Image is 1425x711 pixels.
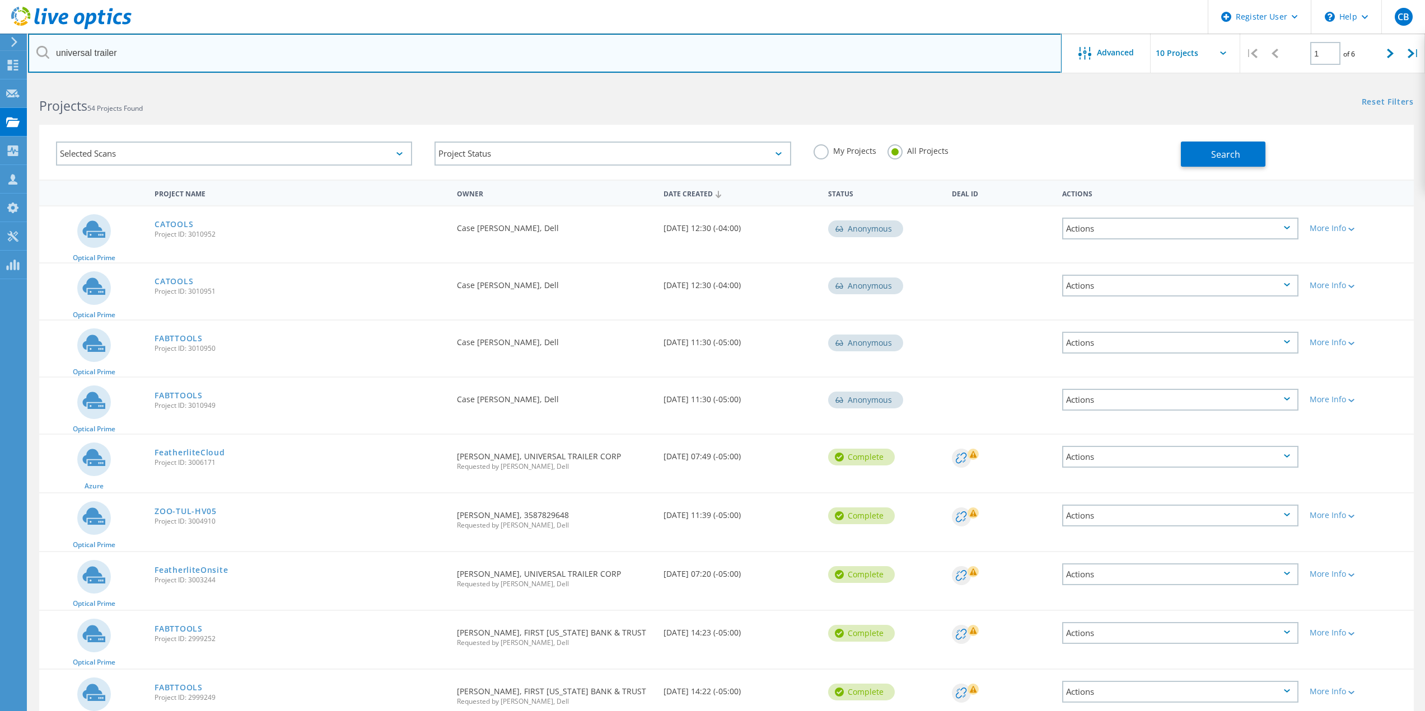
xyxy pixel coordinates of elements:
a: FABTTOOLS [155,625,202,633]
div: Actions [1062,622,1298,644]
div: Anonymous [828,277,903,294]
div: Complete [828,625,895,642]
span: Requested by [PERSON_NAME], Dell [457,522,652,529]
div: More Info [1310,629,1408,637]
div: More Info [1310,511,1408,519]
div: Actions [1062,275,1298,296]
span: Requested by [PERSON_NAME], Dell [457,463,652,470]
span: Optical Prime [73,255,115,261]
div: Complete [828,684,895,700]
a: Reset Filters [1362,98,1414,107]
div: [DATE] 11:39 (-05:00) [658,493,823,530]
div: [PERSON_NAME], FIRST [US_STATE] BANK & TRUST [451,611,657,657]
div: [DATE] 07:20 (-05:00) [658,552,823,589]
div: [PERSON_NAME], UNIVERSAL TRAILER CORP [451,552,657,599]
div: Actions [1062,505,1298,526]
span: Optical Prime [73,312,115,318]
div: Actions [1057,182,1304,203]
a: CATOOLS [155,277,193,285]
span: Optical Prime [73,426,115,432]
div: [DATE] 12:30 (-04:00) [658,263,823,300]
div: Actions [1062,389,1298,411]
div: More Info [1310,570,1408,578]
div: Actions [1062,332,1298,354]
span: Requested by [PERSON_NAME], Dell [457,698,652,705]
div: [PERSON_NAME], UNIVERSAL TRAILER CORP [451,435,657,481]
div: [DATE] 14:23 (-05:00) [658,611,823,648]
div: [PERSON_NAME], 3587829648 [451,493,657,540]
div: Actions [1062,446,1298,468]
div: More Info [1310,281,1408,289]
span: of 6 [1343,49,1355,59]
a: FABTTOOLS [155,684,202,691]
span: Project ID: 3004910 [155,518,446,525]
div: More Info [1310,688,1408,695]
span: Optical Prime [73,542,115,548]
div: Actions [1062,563,1298,585]
div: Complete [828,449,895,465]
span: Requested by [PERSON_NAME], Dell [457,581,652,587]
span: CB [1398,12,1409,21]
span: Project ID: 3003244 [155,577,446,583]
div: Status [823,182,946,203]
b: Projects [39,97,87,115]
div: Selected Scans [56,142,412,166]
div: Project Name [149,182,451,203]
span: Project ID: 3010949 [155,402,446,409]
svg: \n [1325,12,1335,22]
span: Optical Prime [73,659,115,666]
div: [DATE] 12:30 (-04:00) [658,206,823,243]
span: Project ID: 3010951 [155,288,446,295]
a: FeatherliteCloud [155,449,225,456]
a: Live Optics Dashboard [11,23,132,31]
div: [DATE] 11:30 (-05:00) [658,378,823,415]
div: Owner [451,182,657,203]
input: Search projects by name, owner, ID, company, etc [28,34,1062,73]
div: [DATE] 14:22 (-05:00) [658,670,823,707]
label: My Projects [814,144,876,155]
a: FABTTOOLS [155,335,202,342]
div: Case [PERSON_NAME], Dell [451,206,657,243]
div: Case [PERSON_NAME], Dell [451,378,657,415]
div: Case [PERSON_NAME], Dell [451,263,657,300]
span: Advanced [1097,49,1134,56]
span: Project ID: 2999249 [155,694,446,701]
div: Anonymous [828,392,903,408]
div: Actions [1062,218,1298,239]
div: Anonymous [828,335,903,351]
span: Search [1211,148,1240,161]
div: Complete [828,507,895,524]
div: Anonymous [828,220,903,237]
span: Project ID: 3006171 [155,459,446,466]
div: Actions [1062,681,1298,703]
div: Date Created [658,182,823,204]
a: FABTTOOLS [155,392,202,399]
span: Optical Prime [73,600,115,607]
div: More Info [1310,395,1408,403]
span: Optical Prime [73,369,115,375]
span: Project ID: 3010952 [155,231,446,238]
div: Case [PERSON_NAME], Dell [451,321,657,357]
div: | [1402,34,1425,73]
span: 54 Projects Found [87,103,143,113]
div: More Info [1310,338,1408,346]
div: Deal Id [946,182,1056,203]
label: All Projects [887,144,949,155]
span: Project ID: 3010950 [155,345,446,352]
div: [DATE] 11:30 (-05:00) [658,321,823,357]
span: Project ID: 2999252 [155,635,446,642]
div: [DATE] 07:49 (-05:00) [658,435,823,472]
div: | [1240,34,1263,73]
a: FeatherliteOnsite [155,566,228,574]
span: Requested by [PERSON_NAME], Dell [457,639,652,646]
span: Azure [85,483,104,489]
a: ZOO-TUL-HV05 [155,507,216,515]
a: CATOOLS [155,220,193,228]
div: More Info [1310,224,1408,232]
button: Search [1181,142,1265,167]
div: Complete [828,566,895,583]
div: Project Status [434,142,791,166]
